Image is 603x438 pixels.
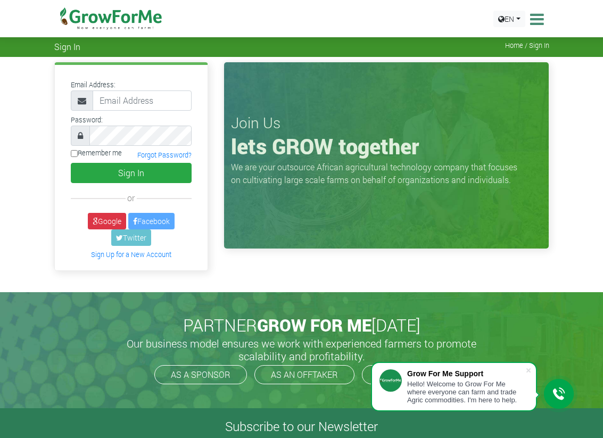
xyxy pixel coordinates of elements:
[115,337,488,362] h5: Our business model ensures we work with experienced farmers to promote scalability and profitabil...
[71,163,192,183] button: Sign In
[54,42,80,52] span: Sign In
[59,315,545,335] h2: PARTNER [DATE]
[88,213,126,229] a: Google
[93,90,192,111] input: Email Address
[137,151,192,159] a: Forgot Password?
[231,161,524,186] p: We are your outsource African agricultural technology company that focuses on cultivating large s...
[71,115,103,125] label: Password:
[254,365,354,384] a: AS AN OFFTAKER
[505,42,549,49] span: Home / Sign In
[13,419,590,434] h4: Subscribe to our Newsletter
[493,11,525,27] a: EN
[71,148,122,158] label: Remember me
[71,150,78,157] input: Remember me
[91,250,171,259] a: Sign Up for a New Account
[71,80,115,90] label: Email Address:
[231,114,542,132] h3: Join Us
[407,369,525,378] div: Grow For Me Support
[407,380,525,404] div: Hello! Welcome to Grow For Me where everyone can farm and trade Agric commodities. I'm here to help.
[154,365,247,384] a: AS A SPONSOR
[362,365,449,384] a: AS A FARMER
[257,313,371,336] span: GROW FOR ME
[71,192,192,204] div: or
[231,134,542,159] h1: lets GROW together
